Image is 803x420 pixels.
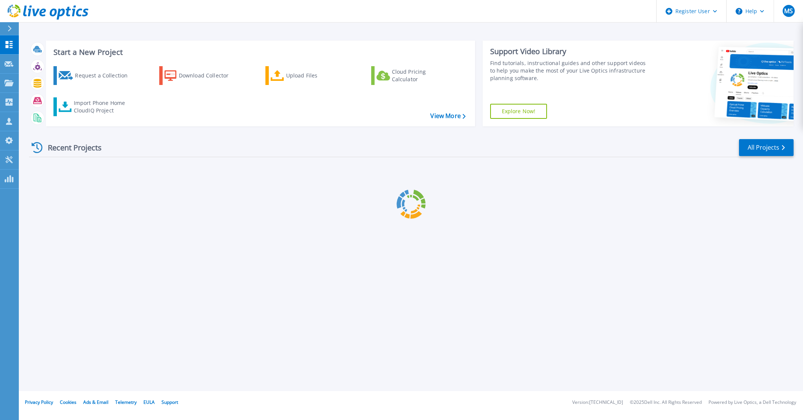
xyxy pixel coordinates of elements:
a: Explore Now! [490,104,547,119]
a: EULA [143,399,155,405]
a: Privacy Policy [25,399,53,405]
a: Cloud Pricing Calculator [371,66,455,85]
div: Support Video Library [490,47,650,56]
a: Cookies [60,399,76,405]
span: MS [784,8,793,14]
div: Find tutorials, instructional guides and other support videos to help you make the most of your L... [490,59,650,82]
li: Powered by Live Optics, a Dell Technology [709,400,796,405]
div: Request a Collection [75,68,135,83]
div: Download Collector [179,68,239,83]
div: Recent Projects [29,138,112,157]
a: Request a Collection [53,66,137,85]
a: All Projects [739,139,794,156]
a: Telemetry [115,399,137,405]
div: Cloud Pricing Calculator [392,68,452,83]
a: View More [430,112,465,120]
h3: Start a New Project [53,48,465,56]
a: Upload Files [265,66,349,85]
div: Upload Files [286,68,346,83]
a: Ads & Email [83,399,108,405]
li: © 2025 Dell Inc. All Rights Reserved [630,400,702,405]
li: Version: [TECHNICAL_ID] [572,400,623,405]
a: Download Collector [159,66,243,85]
div: Import Phone Home CloudIQ Project [74,99,133,114]
a: Support [162,399,178,405]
